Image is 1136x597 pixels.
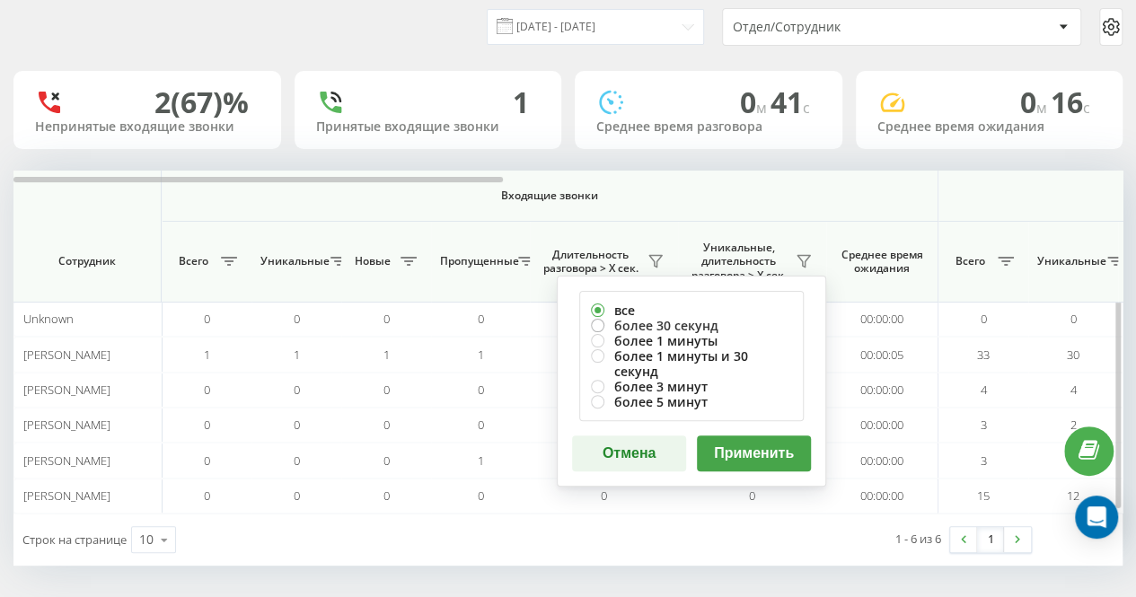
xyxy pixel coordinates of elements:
[316,119,541,135] div: Принятые входящие звонки
[697,435,811,471] button: Применить
[23,311,74,327] span: Unknown
[740,83,771,121] span: 0
[478,417,484,433] span: 0
[601,487,607,504] span: 0
[29,254,145,268] span: Сотрудник
[23,347,110,363] span: [PERSON_NAME]
[23,382,110,398] span: [PERSON_NAME]
[826,337,938,372] td: 00:00:05
[826,373,938,408] td: 00:00:00
[840,248,924,276] span: Среднее время ожидания
[981,417,987,433] span: 3
[204,382,210,398] span: 0
[749,487,755,504] span: 0
[981,452,987,469] span: 3
[513,85,529,119] div: 1
[1070,311,1077,327] span: 0
[591,379,792,394] label: более 3 минут
[383,452,390,469] span: 0
[294,347,300,363] span: 1
[478,487,484,504] span: 0
[383,311,390,327] span: 0
[294,382,300,398] span: 0
[1075,496,1118,539] div: Open Intercom Messenger
[756,98,771,118] span: м
[877,119,1102,135] div: Среднее время ожидания
[591,303,792,318] label: все
[687,241,790,283] span: Уникальные, длительность разговора > Х сек.
[23,487,110,504] span: [PERSON_NAME]
[383,347,390,363] span: 1
[204,417,210,433] span: 0
[826,478,938,514] td: 00:00:00
[981,311,987,327] span: 0
[591,318,792,333] label: более 30 секунд
[204,311,210,327] span: 0
[591,333,792,348] label: более 1 минуты
[208,189,891,203] span: Входящие звонки
[260,254,325,268] span: Уникальные
[383,487,390,504] span: 0
[826,443,938,478] td: 00:00:00
[204,452,210,469] span: 0
[803,98,810,118] span: c
[478,382,484,398] span: 0
[23,452,110,469] span: [PERSON_NAME]
[733,20,947,35] div: Отдел/Сотрудник
[1036,98,1051,118] span: м
[947,254,992,268] span: Всего
[977,527,1004,552] a: 1
[981,382,987,398] span: 4
[1070,417,1077,433] span: 2
[294,311,300,327] span: 0
[154,85,249,119] div: 2 (67)%
[895,530,941,548] div: 1 - 6 из 6
[596,119,821,135] div: Среднее время разговора
[591,394,792,409] label: более 5 минут
[23,417,110,433] span: [PERSON_NAME]
[591,348,792,379] label: более 1 минуты и 30 секунд
[204,487,210,504] span: 0
[139,531,154,549] div: 10
[383,417,390,433] span: 0
[826,302,938,337] td: 00:00:00
[478,452,484,469] span: 1
[35,119,260,135] div: Непринятые входящие звонки
[478,311,484,327] span: 0
[1067,347,1079,363] span: 30
[1051,83,1090,121] span: 16
[1083,98,1090,118] span: c
[350,254,395,268] span: Новые
[294,417,300,433] span: 0
[1070,382,1077,398] span: 4
[171,254,216,268] span: Всего
[204,347,210,363] span: 1
[826,408,938,443] td: 00:00:00
[294,452,300,469] span: 0
[1020,83,1051,121] span: 0
[478,347,484,363] span: 1
[1037,254,1102,268] span: Уникальные
[22,531,127,548] span: Строк на странице
[440,254,513,268] span: Пропущенные
[539,248,642,276] span: Длительность разговора > Х сек.
[977,347,990,363] span: 33
[572,435,686,471] button: Отмена
[771,83,810,121] span: 41
[294,487,300,504] span: 0
[383,382,390,398] span: 0
[977,487,990,504] span: 15
[1067,487,1079,504] span: 12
